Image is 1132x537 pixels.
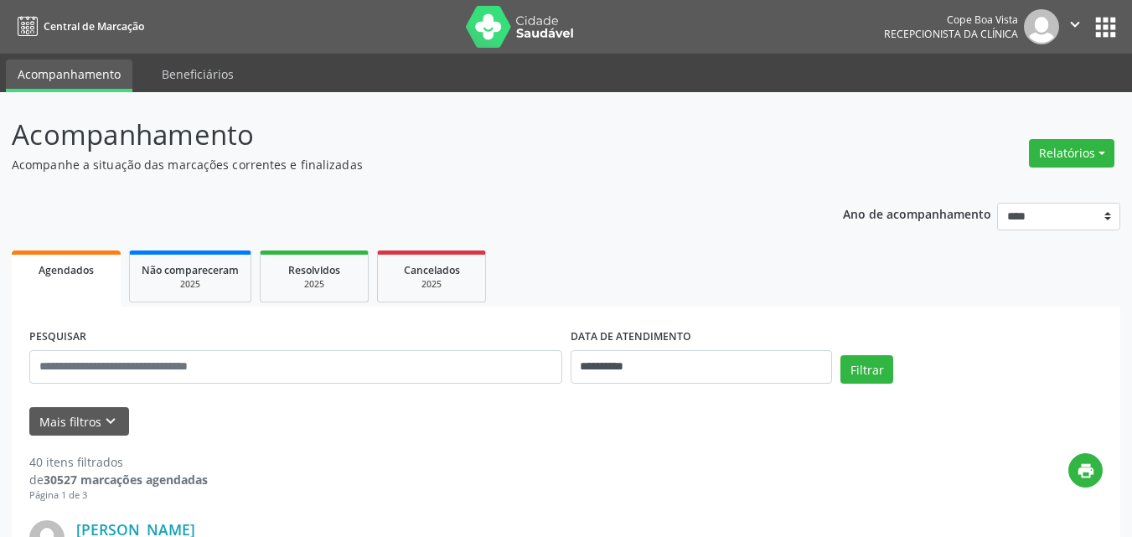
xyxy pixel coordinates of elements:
[12,13,144,40] a: Central de Marcação
[884,13,1018,27] div: Cope Boa Vista
[884,27,1018,41] span: Recepcionista da clínica
[272,278,356,291] div: 2025
[29,324,86,350] label: PESQUISAR
[571,324,691,350] label: DATA DE ATENDIMENTO
[150,59,246,89] a: Beneficiários
[6,59,132,92] a: Acompanhamento
[142,263,239,277] span: Não compareceram
[1024,9,1059,44] img: img
[142,278,239,291] div: 2025
[390,278,473,291] div: 2025
[12,114,788,156] p: Acompanhamento
[843,203,991,224] p: Ano de acompanhamento
[12,156,788,173] p: Acompanhe a situação das marcações correntes e finalizadas
[29,453,208,471] div: 40 itens filtrados
[29,488,208,503] div: Página 1 de 3
[39,263,94,277] span: Agendados
[1029,139,1114,168] button: Relatórios
[1066,15,1084,34] i: 
[288,263,340,277] span: Resolvidos
[840,355,893,384] button: Filtrar
[1068,453,1103,488] button: print
[29,471,208,488] div: de
[101,412,120,431] i: keyboard_arrow_down
[29,407,129,436] button: Mais filtroskeyboard_arrow_down
[44,472,208,488] strong: 30527 marcações agendadas
[404,263,460,277] span: Cancelados
[44,19,144,34] span: Central de Marcação
[1091,13,1120,42] button: apps
[1077,462,1095,480] i: print
[1059,9,1091,44] button: 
